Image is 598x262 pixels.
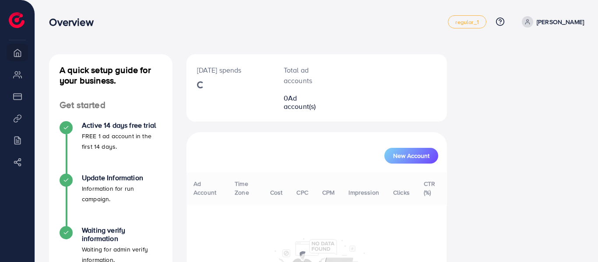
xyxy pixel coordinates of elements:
[518,16,584,28] a: [PERSON_NAME]
[49,174,172,226] li: Update Information
[284,93,316,111] span: Ad account(s)
[49,100,172,111] h4: Get started
[49,65,172,86] h4: A quick setup guide for your business.
[197,65,263,75] p: [DATE] spends
[537,17,584,27] p: [PERSON_NAME]
[49,121,172,174] li: Active 14 days free trial
[284,65,328,86] p: Total ad accounts
[82,121,162,129] h4: Active 14 days free trial
[284,94,328,111] h2: 0
[455,19,478,25] span: regular_1
[82,226,162,243] h4: Waiting verify information
[82,131,162,152] p: FREE 1 ad account in the first 14 days.
[448,15,486,28] a: regular_1
[82,183,162,204] p: Information for run campaign.
[82,174,162,182] h4: Update Information
[9,12,25,28] img: logo
[49,16,100,28] h3: Overview
[384,148,438,164] button: New Account
[393,153,429,159] span: New Account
